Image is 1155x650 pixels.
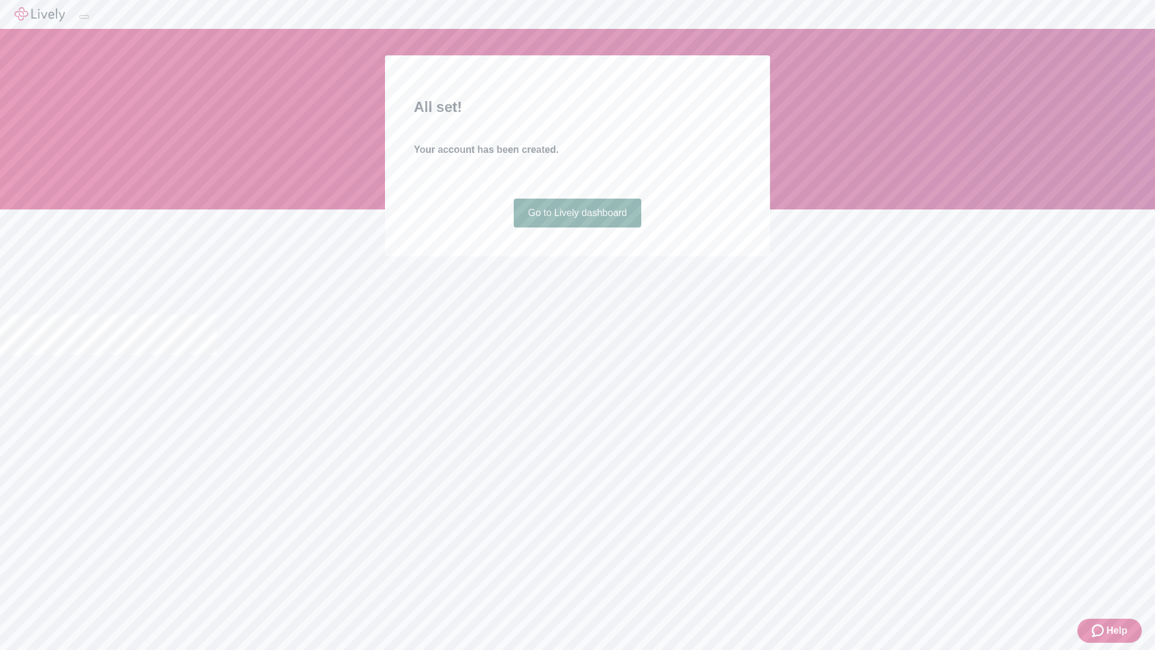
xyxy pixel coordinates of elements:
[414,143,741,157] h4: Your account has been created.
[14,7,65,22] img: Lively
[1106,624,1127,638] span: Help
[514,199,642,227] a: Go to Lively dashboard
[414,96,741,118] h2: All set!
[79,15,89,19] button: Log out
[1092,624,1106,638] svg: Zendesk support icon
[1077,619,1142,643] button: Zendesk support iconHelp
